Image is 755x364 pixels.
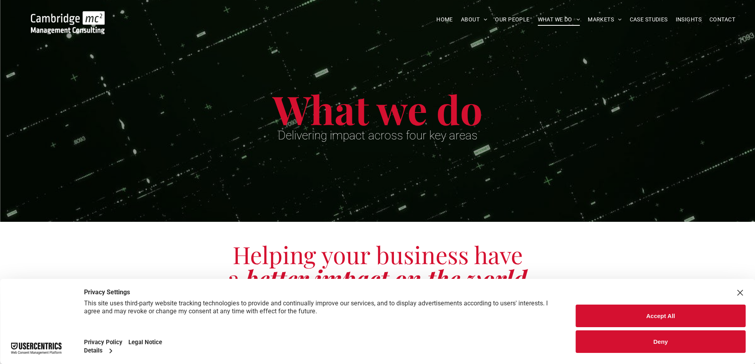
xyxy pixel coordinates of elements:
a: WHAT WE DO [534,13,584,26]
span: Delivering impact across four key areas [278,128,478,142]
span: better impact on the world [245,262,527,294]
a: Your Business Transformed | Cambridge Management Consulting [31,12,105,21]
a: CASE STUDIES [626,13,672,26]
span: What we do [273,82,483,135]
a: CONTACT [705,13,739,26]
a: ABOUT [457,13,491,26]
a: OUR PEOPLE [491,13,533,26]
span: Helping your business have a [228,238,523,294]
img: Go to Homepage [31,11,105,34]
a: INSIGHTS [672,13,705,26]
a: MARKETS [584,13,625,26]
a: HOME [432,13,457,26]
